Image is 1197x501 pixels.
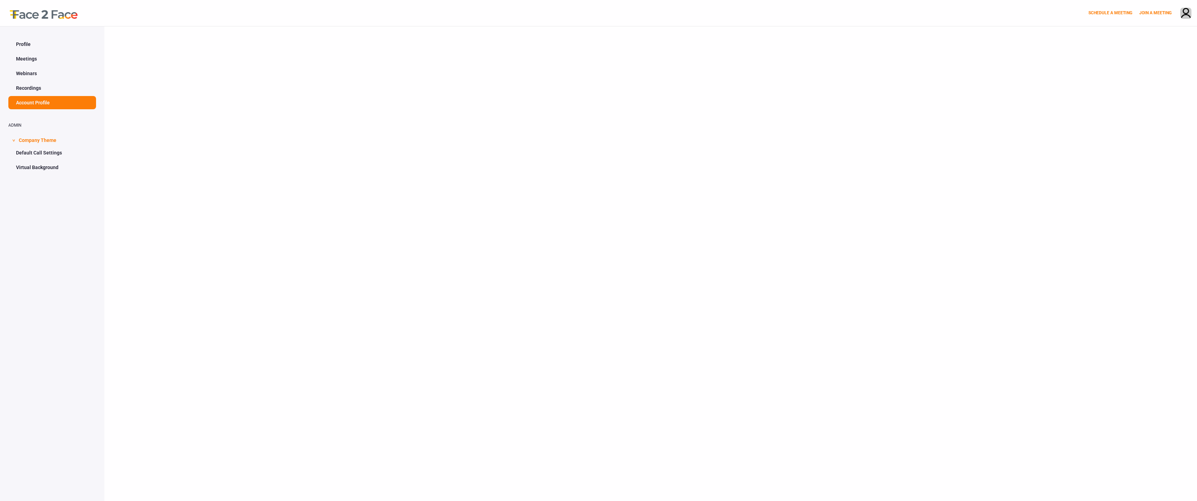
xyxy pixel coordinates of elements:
a: Profile [8,38,96,51]
a: Meetings [8,52,96,65]
h2: ADMIN [8,123,96,128]
a: Account Profile [8,96,96,109]
span: Company Theme [19,133,56,146]
a: Virtual Background [8,161,96,174]
a: JOIN A MEETING [1139,10,1172,15]
img: avatar.710606db.png [1181,8,1191,19]
span: > [10,139,17,142]
a: Default Call Settings [8,146,96,159]
a: Webinars [8,67,96,80]
a: Recordings [8,81,96,95]
a: SCHEDULE A MEETING [1088,10,1132,15]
